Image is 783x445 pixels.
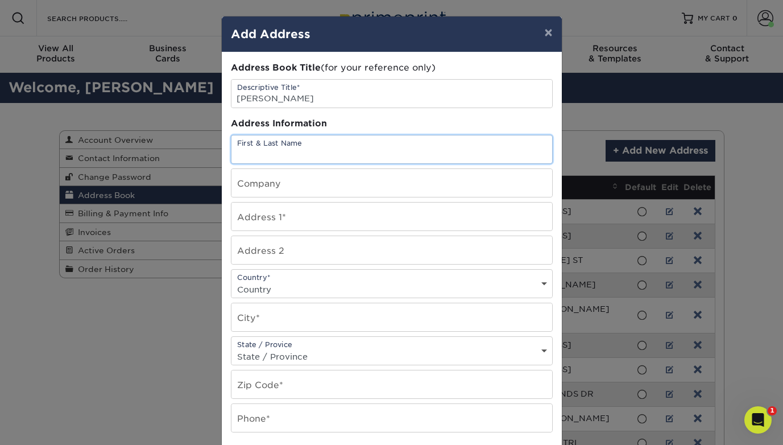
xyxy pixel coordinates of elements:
div: Address Information [231,117,553,130]
iframe: Intercom live chat [744,406,772,434]
h4: Add Address [231,26,553,43]
div: (for your reference only) [231,61,553,75]
button: × [535,17,561,48]
span: Address Book Title [231,62,321,73]
span: 1 [768,406,777,415]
